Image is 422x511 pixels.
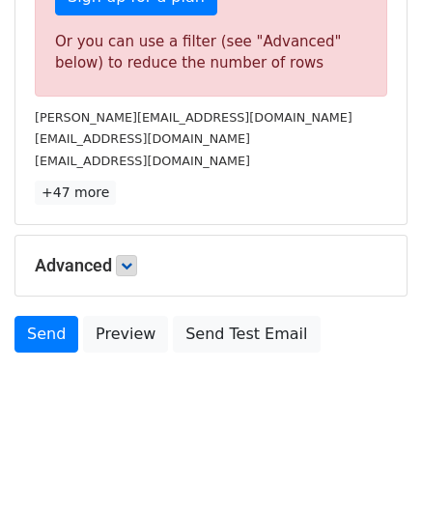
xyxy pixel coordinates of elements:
a: +47 more [35,181,116,205]
a: Send [14,316,78,353]
a: Send Test Email [173,316,320,353]
small: [EMAIL_ADDRESS][DOMAIN_NAME] [35,131,250,146]
div: Or you can use a filter (see "Advanced" below) to reduce the number of rows [55,31,367,74]
small: [PERSON_NAME][EMAIL_ADDRESS][DOMAIN_NAME] [35,110,352,125]
iframe: Chat Widget [325,418,422,511]
small: [EMAIL_ADDRESS][DOMAIN_NAME] [35,154,250,168]
a: Preview [83,316,168,353]
h5: Advanced [35,255,387,276]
